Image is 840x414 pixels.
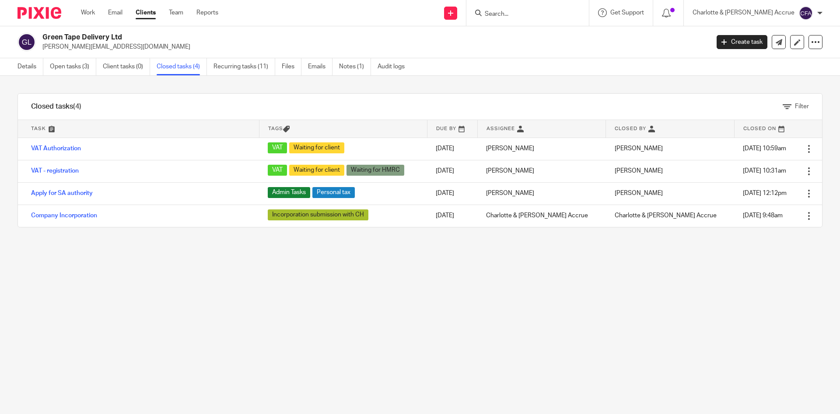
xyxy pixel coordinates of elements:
span: [PERSON_NAME] [615,190,663,196]
a: Emails [308,58,332,75]
input: Search [484,11,563,18]
img: svg%3E [799,6,813,20]
a: Files [282,58,301,75]
a: Create task [717,35,767,49]
p: [PERSON_NAME][EMAIL_ADDRESS][DOMAIN_NAME] [42,42,703,51]
span: Waiting for client [289,142,344,153]
span: Incorporation submission with CH [268,209,368,220]
th: Tags [259,120,427,138]
a: Open tasks (3) [50,58,96,75]
span: Filter [795,103,809,110]
td: [DATE] [427,138,477,160]
span: Admin Tasks [268,187,310,198]
img: Pixie [17,7,61,19]
a: Email [108,8,122,17]
td: [DATE] [427,160,477,182]
a: Apply for SA authority [31,190,93,196]
td: [PERSON_NAME] [477,182,606,205]
a: Closed tasks (4) [157,58,207,75]
span: (4) [73,103,81,110]
span: [PERSON_NAME] [615,145,663,152]
span: [DATE] 9:48am [743,212,783,219]
span: Get Support [610,10,644,16]
span: VAT [268,165,287,176]
img: svg%3E [17,33,36,51]
a: Client tasks (0) [103,58,150,75]
td: [DATE] [427,182,477,205]
span: VAT [268,142,287,153]
span: Waiting for HMRC [346,165,404,176]
a: Clients [136,8,156,17]
a: Audit logs [378,58,411,75]
td: [PERSON_NAME] [477,138,606,160]
td: Charlotte & [PERSON_NAME] Accrue [477,205,606,227]
td: [PERSON_NAME] [477,160,606,182]
a: Reports [196,8,218,17]
p: Charlotte & [PERSON_NAME] Accrue [693,8,794,17]
span: Charlotte & [PERSON_NAME] Accrue [615,212,717,219]
a: Company Incorporation [31,212,97,219]
td: [DATE] [427,205,477,227]
span: Waiting for client [289,165,344,176]
a: Details [17,58,43,75]
h2: Green Tape Delivery Ltd [42,33,571,42]
h1: Closed tasks [31,102,81,111]
a: Team [169,8,183,17]
span: [PERSON_NAME] [615,168,663,174]
a: VAT Authorization [31,145,81,152]
span: [DATE] 10:59am [743,145,786,152]
a: Work [81,8,95,17]
span: [DATE] 12:12pm [743,190,787,196]
a: Notes (1) [339,58,371,75]
span: Personal tax [312,187,355,198]
a: Recurring tasks (11) [213,58,275,75]
span: [DATE] 10:31am [743,168,786,174]
a: VAT - registration [31,168,79,174]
